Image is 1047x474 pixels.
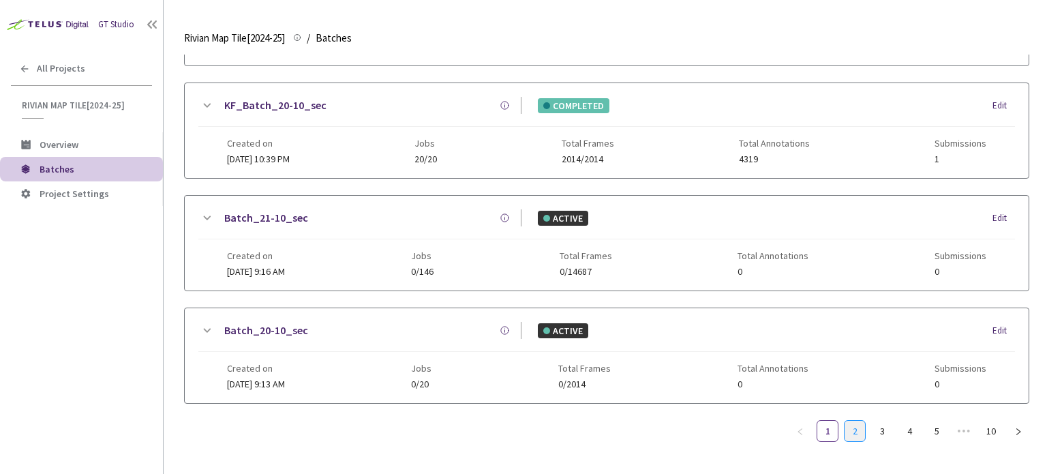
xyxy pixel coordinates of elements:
span: right [1014,428,1022,436]
span: Jobs [411,363,431,374]
span: Submissions [935,250,986,261]
span: 0 [738,379,808,389]
div: Edit [992,211,1015,225]
li: Previous Page [789,420,811,442]
span: Overview [40,138,78,151]
span: 0/2014 [558,379,611,389]
span: 1 [935,154,986,164]
span: ••• [953,420,975,442]
a: Batch_21-10_sec [224,209,308,226]
span: 0 [935,379,986,389]
span: 2014/2014 [562,154,614,164]
span: Total Frames [562,138,614,149]
span: Jobs [411,250,434,261]
a: KF_Batch_20-10_sec [224,97,327,114]
span: Jobs [414,138,437,149]
li: 10 [980,420,1002,442]
span: Batches [40,163,74,175]
a: 1 [817,421,838,441]
span: 0/146 [411,267,434,277]
li: 3 [871,420,893,442]
li: 2 [844,420,866,442]
div: KF_Batch_20-10_secCOMPLETEDEditCreated on[DATE] 10:39 PMJobs20/20Total Frames2014/2014Total Annot... [185,83,1029,178]
span: 0 [935,267,986,277]
span: [DATE] 10:39 PM [227,153,290,165]
span: 4319 [739,154,810,164]
span: All Projects [37,63,85,74]
div: Batch_21-10_secACTIVEEditCreated on[DATE] 9:16 AMJobs0/146Total Frames0/14687Total Annotations0Su... [185,196,1029,291]
button: left [789,420,811,442]
span: Rivian Map Tile[2024-25] [184,30,285,46]
a: 2 [845,421,865,441]
button: right [1007,420,1029,442]
span: 0 [738,267,808,277]
span: Total Frames [558,363,611,374]
div: Edit [992,99,1015,113]
span: 20/20 [414,154,437,164]
span: Created on [227,363,285,374]
span: Total Annotations [738,250,808,261]
li: Next 5 Pages [953,420,975,442]
span: [DATE] 9:13 AM [227,378,285,390]
span: Project Settings [40,188,109,200]
span: Total Annotations [738,363,808,374]
span: Created on [227,250,285,261]
span: Submissions [935,138,986,149]
li: 5 [926,420,947,442]
a: 10 [981,421,1001,441]
span: 0/20 [411,379,431,389]
span: Created on [227,138,290,149]
span: Batches [316,30,352,46]
div: Batch_20-10_secACTIVEEditCreated on[DATE] 9:13 AMJobs0/20Total Frames0/2014Total Annotations0Subm... [185,308,1029,403]
a: Batch_20-10_sec [224,322,308,339]
span: Total Annotations [739,138,810,149]
div: GT Studio [98,18,134,31]
li: 4 [898,420,920,442]
a: 4 [899,421,920,441]
div: COMPLETED [538,98,609,113]
span: left [796,428,804,436]
div: Edit [992,324,1015,338]
li: 1 [817,420,838,442]
a: 5 [926,421,947,441]
span: Submissions [935,363,986,374]
span: Total Frames [560,250,612,261]
a: 3 [872,421,892,441]
span: 0/14687 [560,267,612,277]
div: ACTIVE [538,211,588,226]
li: Next Page [1007,420,1029,442]
div: ACTIVE [538,323,588,338]
span: Rivian Map Tile[2024-25] [22,100,144,111]
li: / [307,30,310,46]
span: [DATE] 9:16 AM [227,265,285,278]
